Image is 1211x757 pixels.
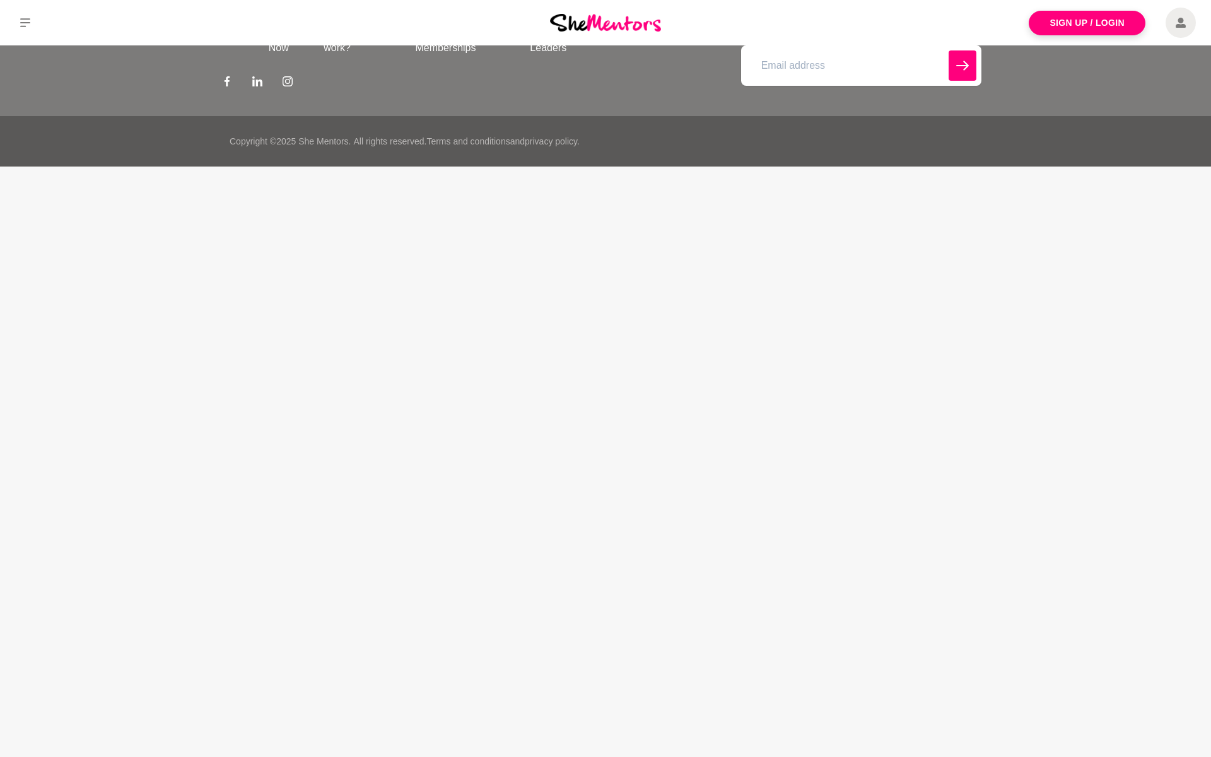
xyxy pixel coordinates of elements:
[222,76,232,91] a: Facebook
[426,136,510,146] a: Terms and conditions
[252,76,262,91] a: LinkedIn
[230,135,351,148] p: Copyright © 2025 She Mentors .
[283,76,293,91] a: Instagram
[550,14,661,31] img: She Mentors Logo
[353,135,579,148] p: All rights reserved. and .
[525,136,577,146] a: privacy policy
[741,45,981,86] input: Email address
[1029,11,1145,35] a: Sign Up / Login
